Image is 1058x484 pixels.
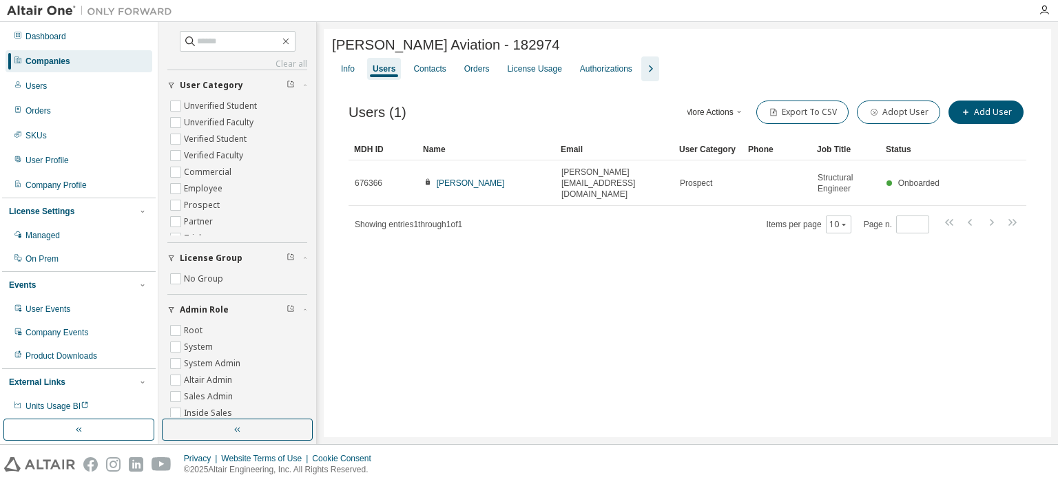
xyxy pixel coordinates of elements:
a: Clear all [167,59,307,70]
span: Clear filter [287,304,295,315]
label: System [184,339,216,355]
span: 676366 [355,178,382,189]
div: Job Title [817,138,875,160]
span: Items per page [767,215,851,233]
label: Unverified Faculty [184,114,256,131]
span: [PERSON_NAME] Aviation - 182974 [332,37,560,53]
div: Managed [25,230,60,241]
div: Info [341,63,355,74]
div: Contacts [413,63,446,74]
div: User Profile [25,155,69,166]
button: License Group [167,243,307,273]
button: Admin Role [167,295,307,325]
div: Name [423,138,550,160]
div: Phone [748,138,806,160]
span: License Group [180,253,242,264]
div: Users [25,81,47,92]
div: On Prem [25,253,59,264]
label: Root [184,322,205,339]
label: Altair Admin [184,372,235,388]
div: External Links [9,377,65,388]
div: Orders [25,105,51,116]
button: Export To CSV [756,101,849,124]
div: Events [9,280,36,291]
div: Users [373,63,395,74]
div: User Events [25,304,70,315]
label: Unverified Student [184,98,260,114]
span: Units Usage BI [25,401,89,411]
p: © 2025 Altair Engineering, Inc. All Rights Reserved. [184,464,380,476]
div: Cookie Consent [312,453,379,464]
img: youtube.svg [152,457,172,472]
label: Trial [184,230,204,246]
img: linkedin.svg [129,457,143,472]
label: No Group [184,271,226,287]
img: facebook.svg [83,457,98,472]
span: User Category [180,80,243,91]
label: Inside Sales [184,405,235,421]
span: Clear filter [287,253,295,264]
span: Clear filter [287,80,295,91]
label: Sales Admin [184,388,236,405]
img: instagram.svg [106,457,121,472]
div: Product Downloads [25,350,97,361]
div: User Category [679,138,737,160]
label: System Admin [184,355,243,372]
span: Structural Engineer [818,172,874,194]
label: Verified Student [184,131,249,147]
div: Website Terms of Use [221,453,312,464]
div: SKUs [25,130,47,141]
label: Commercial [184,164,234,180]
div: Privacy [184,453,221,464]
a: [PERSON_NAME] [437,178,505,188]
span: [PERSON_NAME][EMAIL_ADDRESS][DOMAIN_NAME] [561,167,667,200]
span: Users (1) [349,105,406,120]
img: altair_logo.svg [4,457,75,472]
div: Orders [464,63,490,74]
div: MDH ID [354,138,412,160]
span: Admin Role [180,304,229,315]
button: Add User [948,101,1024,124]
div: License Usage [507,63,561,74]
span: Page n. [864,215,929,233]
div: Email [561,138,668,160]
span: Onboarded [898,178,940,188]
button: 10 [829,219,848,230]
div: Status [886,138,944,160]
label: Partner [184,213,216,230]
span: Prospect [680,178,712,189]
label: Employee [184,180,225,197]
button: User Category [167,70,307,101]
label: Verified Faculty [184,147,246,164]
div: Dashboard [25,31,66,42]
div: Company Events [25,327,88,338]
div: Authorizations [580,63,632,74]
div: Company Profile [25,180,87,191]
label: Prospect [184,197,222,213]
div: Companies [25,56,70,67]
button: Adopt User [857,101,940,124]
span: Showing entries 1 through 1 of 1 [355,220,462,229]
img: Altair One [7,4,179,18]
button: More Actions [682,101,748,124]
div: License Settings [9,206,74,217]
